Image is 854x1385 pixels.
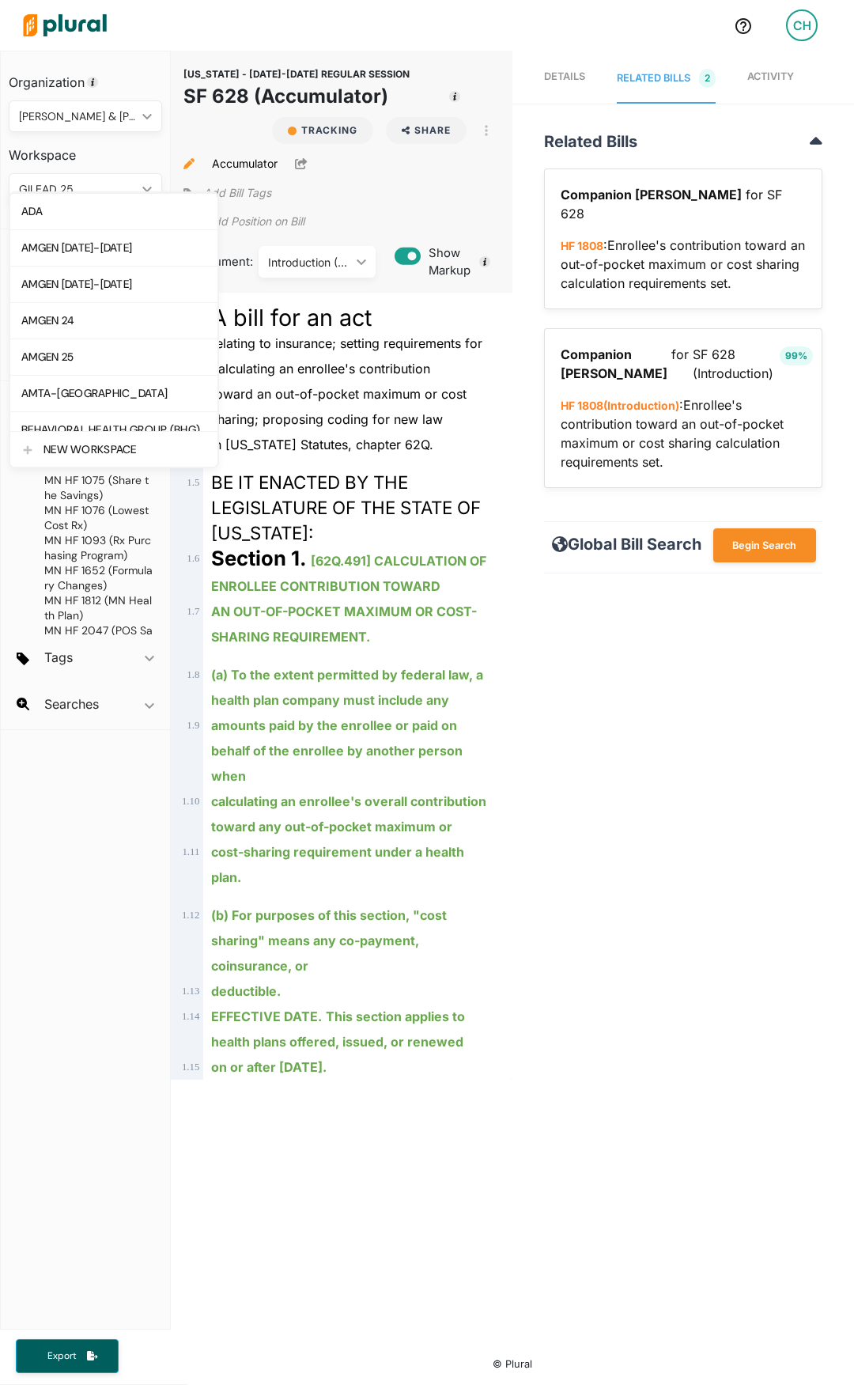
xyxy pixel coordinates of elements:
span: ( Introduction ) [603,399,679,412]
div: [PERSON_NAME] & [PERSON_NAME] [19,108,136,125]
div: AMGEN 24 [21,314,206,327]
span: BE IT ENACTED BY THE LEGISLATURE OF THE STATE OF [US_STATE]: [211,471,481,543]
a: MNHF 1812 (MN Health Plan) [25,593,154,623]
span: HF 1075 (Share the Savings) [44,473,149,502]
span: 99% [780,346,813,365]
ins: cost-sharing requirement under a health plan. [211,844,464,885]
div: Companion [PERSON_NAME] [561,345,806,383]
span: HF 1652 (Formulary Changes) [44,563,153,592]
ins: (a) To the extent permitted by federal law, a health plan company must include any [211,667,483,708]
ins: on or after [DATE]. [211,1059,327,1075]
span: 1 . 13 [182,986,199,997]
span: 1 . 6 [187,553,199,564]
a: MNHF 2047 (POS Savings) [25,623,154,653]
div: AMGEN 25 [21,350,206,364]
span: Activity [747,70,794,82]
div: RELATED BILLS [617,69,716,88]
span: HF 1812 (MN Health Plan) [44,593,152,622]
div: : Enrollee's contribution toward an out-of-pocket maximum or cost sharing calculation requirement... [545,329,822,487]
span: Show Markup [421,244,500,280]
span: MN [44,593,62,607]
small: © Plural [493,1358,532,1370]
span: Export [36,1349,87,1363]
a: MNHF 1076 (Lowest Cost Rx) [25,503,154,533]
ins: [62Q.491] CALCULATION OF ENROLLEE CONTRIBUTION TOWARD [211,553,486,594]
span: 1 . 8 [187,669,199,680]
a: CH [773,3,830,47]
div: AMGEN [DATE]-[DATE] [21,241,206,255]
span: MN [44,503,62,517]
div: Introduction ([DATE]) [268,254,350,271]
span: MN [44,533,62,547]
div: Tooltip anchor [85,75,100,89]
span: HF 1093 (Rx Purchasing Program) [44,533,151,562]
a: HF 1808 [561,239,603,252]
h3: Workspace [9,132,162,167]
span: 1 . 10 [182,796,199,807]
a: AMTA-[GEOGRAPHIC_DATA] [10,375,217,411]
h3: Organization [9,59,162,94]
a: MNHF 1652 (Formulary Changes) [25,563,154,593]
div: Tooltip anchor [448,89,462,104]
h2: Tags [44,649,73,666]
span: [US_STATE] - [DATE]-[DATE] REGULAR SESSION [183,68,410,80]
span: 1 . 7 [187,606,199,617]
h4: Saved [1,381,170,420]
button: Share [380,117,474,144]
h1: SF 628 (Accumulator) [183,82,410,111]
span: 1 . 12 [182,910,199,921]
span: for [667,345,693,383]
span: 1 . 14 [182,1011,199,1022]
span: Global Bill Search [544,532,701,557]
a: ADA [10,193,217,229]
a: AMGEN [DATE]-[DATE] [10,229,217,266]
div: AMTA-[GEOGRAPHIC_DATA] [21,387,206,400]
div: Add Position Statement [183,210,304,233]
span: SF 628 (Introduction) [693,345,773,383]
div: NEW WORKSPACE [43,443,206,456]
a: BEHAVIORAL HEALTH GROUP (BHG) [10,411,217,448]
strong: Section 1. [211,546,307,570]
div: Tooltip anchor [478,255,492,269]
a: Activity [747,55,794,104]
div: CH [786,9,818,41]
a: RELATED BILLS 2 [617,55,716,104]
span: 1 . 9 [187,720,199,731]
span: Details [544,70,585,82]
ins: deductible. [211,983,281,999]
button: Accumulator [204,150,285,176]
iframe: Intercom live chat [800,1331,838,1369]
div: BEHAVIORAL HEALTH GROUP (BHG) [21,423,206,437]
span: 1 . 11 [182,846,199,857]
a: AMGEN 24 [10,302,217,339]
a: HF 1808(Introduction) [561,399,679,412]
a: AMGEN [DATE]-[DATE] [10,266,217,302]
span: 2 [699,69,716,88]
ins: EFFECTIVE DATE. [211,1008,322,1024]
div: AMGEN [DATE]-[DATE] [21,278,206,291]
span: MN [44,623,62,638]
span: MN [44,473,62,487]
span: for [742,187,767,202]
span: toward an out-of-pocket maximum or cost sharing; proposing coding for new law [211,386,467,427]
p: Add Position on Bill [206,214,304,229]
ins: calculating an enrollee's overall contribution toward any out-of-pocket maximum or [211,793,486,834]
span: A bill for an act [211,304,372,331]
h2: Searches [44,695,99,713]
ins: amounts paid by the enrollee or paid on behalf of the enrollee by another person when [211,717,463,784]
button: Tracking [272,117,373,144]
a: Details [544,55,585,104]
div: : Enrollee's contribution toward an out-of-pocket maximum or cost sharing calculation requirement... [545,169,822,308]
span: Add Bill Tags [203,185,271,201]
h3: Related Bills [544,132,822,151]
ins: AN OUT-OF-POCKET MAXIMUM OR COST-SHARING REQUIREMENT. [211,604,477,645]
a: MNHF 1093 (Rx Purchasing Program) [25,533,154,563]
button: Begin Search [713,528,816,562]
div: Add tags [183,181,270,205]
button: Export [16,1339,119,1373]
ins: (b) For purposes of this section, "cost sharing" means any co-payment, coinsurance, or [211,907,447,974]
div: GILEAD 25 [19,181,136,198]
div: ADA [21,205,206,218]
a: AMGEN 25 [10,339,217,375]
span: relating to insurance; setting requirements for calculating an enrollee's contribution [211,335,482,377]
